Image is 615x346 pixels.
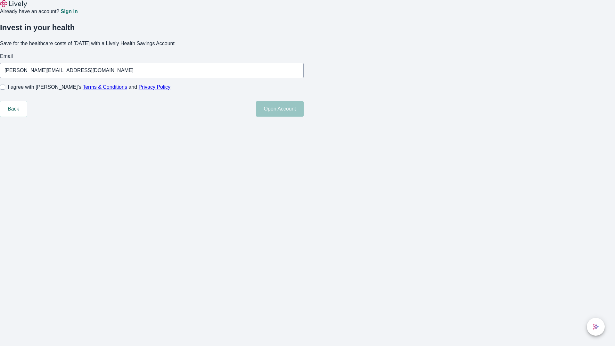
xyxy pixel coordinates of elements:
[587,318,605,336] button: chat
[139,84,171,90] a: Privacy Policy
[8,83,170,91] span: I agree with [PERSON_NAME]’s and
[593,324,599,330] svg: Lively AI Assistant
[83,84,127,90] a: Terms & Conditions
[61,9,78,14] a: Sign in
